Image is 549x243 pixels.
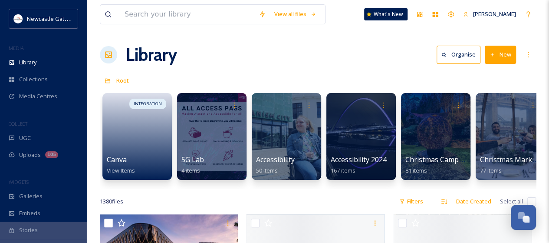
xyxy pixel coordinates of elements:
span: [PERSON_NAME] [473,10,516,18]
span: 77 items [480,166,502,174]
div: Date Created [452,193,496,210]
span: 50 items [256,166,278,174]
a: Christmas Markets77 items [480,156,542,174]
div: Filters [395,193,427,210]
img: DqD9wEUd_400x400.jpg [14,14,23,23]
a: 5G Lab4 items [181,156,204,174]
span: Christmas Campaign [405,155,473,164]
span: Stories [19,226,38,234]
div: 105 [45,151,58,158]
span: Galleries [19,192,43,200]
a: Root [116,75,129,86]
a: Christmas Campaign81 items [405,156,473,174]
a: Library [126,42,177,68]
span: Canva [107,155,127,164]
a: [PERSON_NAME] [459,6,520,23]
span: View Items [107,166,135,174]
span: Uploads [19,151,41,159]
span: Accessibility [256,155,295,164]
span: UGC [19,134,31,142]
span: 5G Lab [181,155,204,164]
a: Accessibility 2024167 items [331,156,387,174]
button: Open Chat [511,205,536,230]
a: INTEGRATIONCanvaView Items [100,89,174,180]
span: 81 items [405,166,427,174]
span: INTEGRATION [134,101,162,107]
a: Organise [437,46,485,63]
span: Collections [19,75,48,83]
span: Accessibility 2024 [331,155,387,164]
button: Organise [437,46,480,63]
span: Christmas Markets [480,155,542,164]
span: Newcastle Gateshead Initiative [27,14,107,23]
span: 167 items [331,166,355,174]
span: Select all [500,197,523,206]
span: Root [116,77,129,84]
span: Media Centres [19,92,57,100]
span: WIDGETS [9,179,29,185]
a: Accessibility50 items [256,156,295,174]
span: 4 items [181,166,200,174]
span: Library [19,58,36,67]
button: New [485,46,516,63]
span: MEDIA [9,45,24,51]
a: View all files [270,6,321,23]
span: Embeds [19,209,40,217]
span: 1380 file s [100,197,123,206]
a: What's New [364,8,408,20]
input: Search your library [120,5,254,24]
span: COLLECT [9,120,27,127]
